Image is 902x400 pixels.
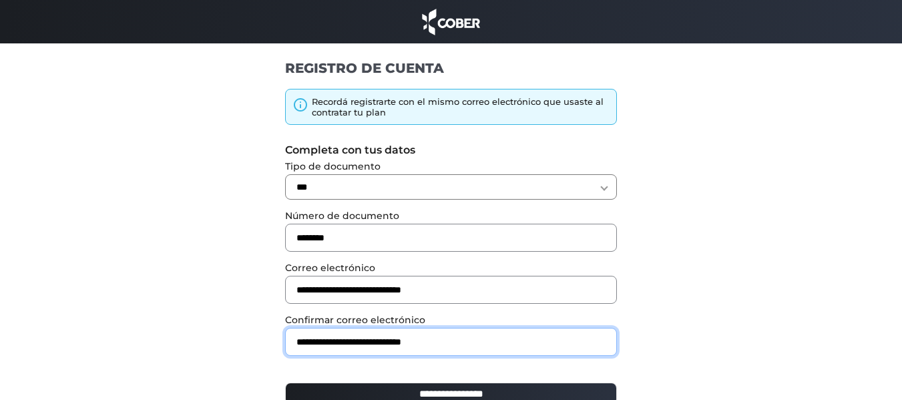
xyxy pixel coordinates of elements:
h1: REGISTRO DE CUENTA [285,59,617,77]
label: Completa con tus datos [285,145,617,156]
label: Confirmar correo electrónico [285,315,617,325]
label: Correo electrónico [285,262,617,273]
label: Tipo de documento [285,161,617,172]
label: Número de documento [285,210,617,221]
img: cober_marca.png [419,7,484,37]
div: Recordá registrarte con el mismo correo electrónico que usaste al contratar tu plan [312,96,610,118]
